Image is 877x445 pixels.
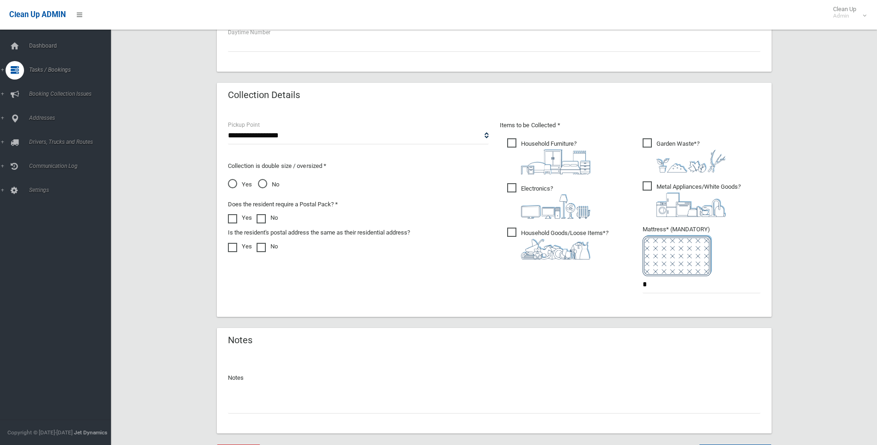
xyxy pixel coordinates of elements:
[643,138,726,173] span: Garden Waste*
[257,212,278,223] label: No
[228,241,252,252] label: Yes
[833,12,856,19] small: Admin
[228,161,489,172] p: Collection is double size / oversized *
[7,429,73,436] span: Copyright © [DATE]-[DATE]
[521,185,590,219] i: ?
[643,226,760,276] span: Mattress* (MANDATORY)
[258,179,279,190] span: No
[500,120,760,131] p: Items to be Collected *
[507,183,590,219] span: Electronics
[26,67,118,73] span: Tasks / Bookings
[828,6,865,19] span: Clean Up
[217,331,264,349] header: Notes
[521,229,608,260] i: ?
[9,10,66,19] span: Clean Up ADMIN
[521,140,590,174] i: ?
[228,372,760,383] p: Notes
[521,239,590,260] img: b13cc3517677393f34c0a387616ef184.png
[656,140,726,173] i: ?
[228,179,252,190] span: Yes
[26,43,118,49] span: Dashboard
[656,183,741,217] i: ?
[643,235,712,276] img: e7408bece873d2c1783593a074e5cb2f.png
[257,241,278,252] label: No
[656,149,726,173] img: 4fd8a5c772b2c999c83690221e5242e0.png
[26,187,118,193] span: Settings
[643,181,741,217] span: Metal Appliances/White Goods
[228,227,410,238] label: Is the resident's postal address the same as their residential address?
[26,139,118,145] span: Drivers, Trucks and Routes
[228,212,252,223] label: Yes
[74,429,107,436] strong: Jet Dynamics
[26,115,118,121] span: Addresses
[217,86,311,104] header: Collection Details
[507,138,590,174] span: Household Furniture
[26,163,118,169] span: Communication Log
[26,91,118,97] span: Booking Collection Issues
[521,194,590,219] img: 394712a680b73dbc3d2a6a3a7ffe5a07.png
[656,192,726,217] img: 36c1b0289cb1767239cdd3de9e694f19.png
[521,149,590,174] img: aa9efdbe659d29b613fca23ba79d85cb.png
[507,228,608,260] span: Household Goods/Loose Items*
[228,199,338,210] label: Does the resident require a Postal Pack? *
